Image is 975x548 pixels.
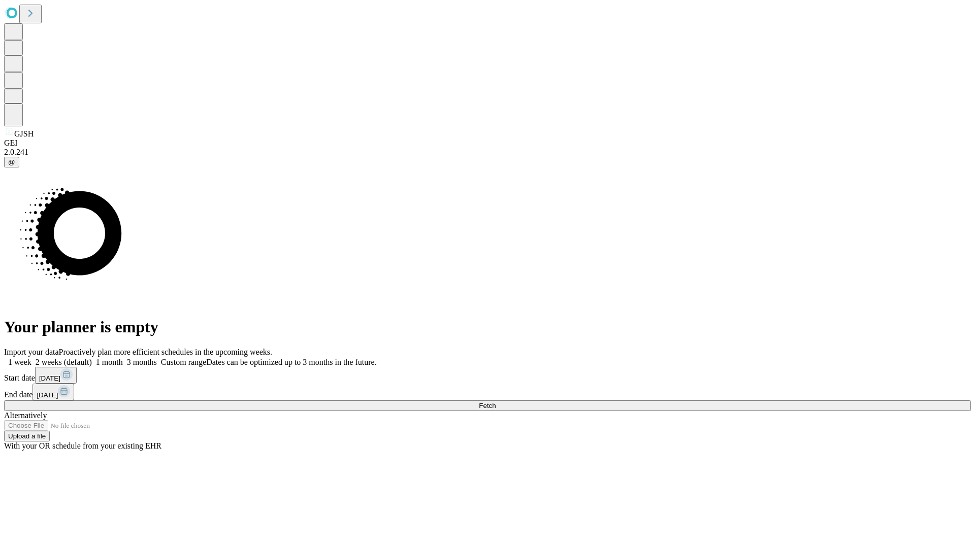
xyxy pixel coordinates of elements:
button: Fetch [4,400,971,411]
button: [DATE] [35,367,77,384]
span: 1 week [8,358,31,366]
div: GEI [4,139,971,148]
span: @ [8,158,15,166]
span: Fetch [479,402,496,409]
span: With your OR schedule from your existing EHR [4,441,161,450]
span: 1 month [96,358,123,366]
div: Start date [4,367,971,384]
span: 3 months [127,358,157,366]
span: [DATE] [37,391,58,399]
span: Proactively plan more efficient schedules in the upcoming weeks. [59,348,272,356]
span: [DATE] [39,374,60,382]
span: 2 weeks (default) [36,358,92,366]
span: Alternatively [4,411,47,420]
button: @ [4,157,19,167]
span: Custom range [161,358,206,366]
button: Upload a file [4,431,50,441]
button: [DATE] [32,384,74,400]
div: 2.0.241 [4,148,971,157]
div: End date [4,384,971,400]
h1: Your planner is empty [4,318,971,336]
span: GJSH [14,129,34,138]
span: Import your data [4,348,59,356]
span: Dates can be optimized up to 3 months in the future. [206,358,376,366]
